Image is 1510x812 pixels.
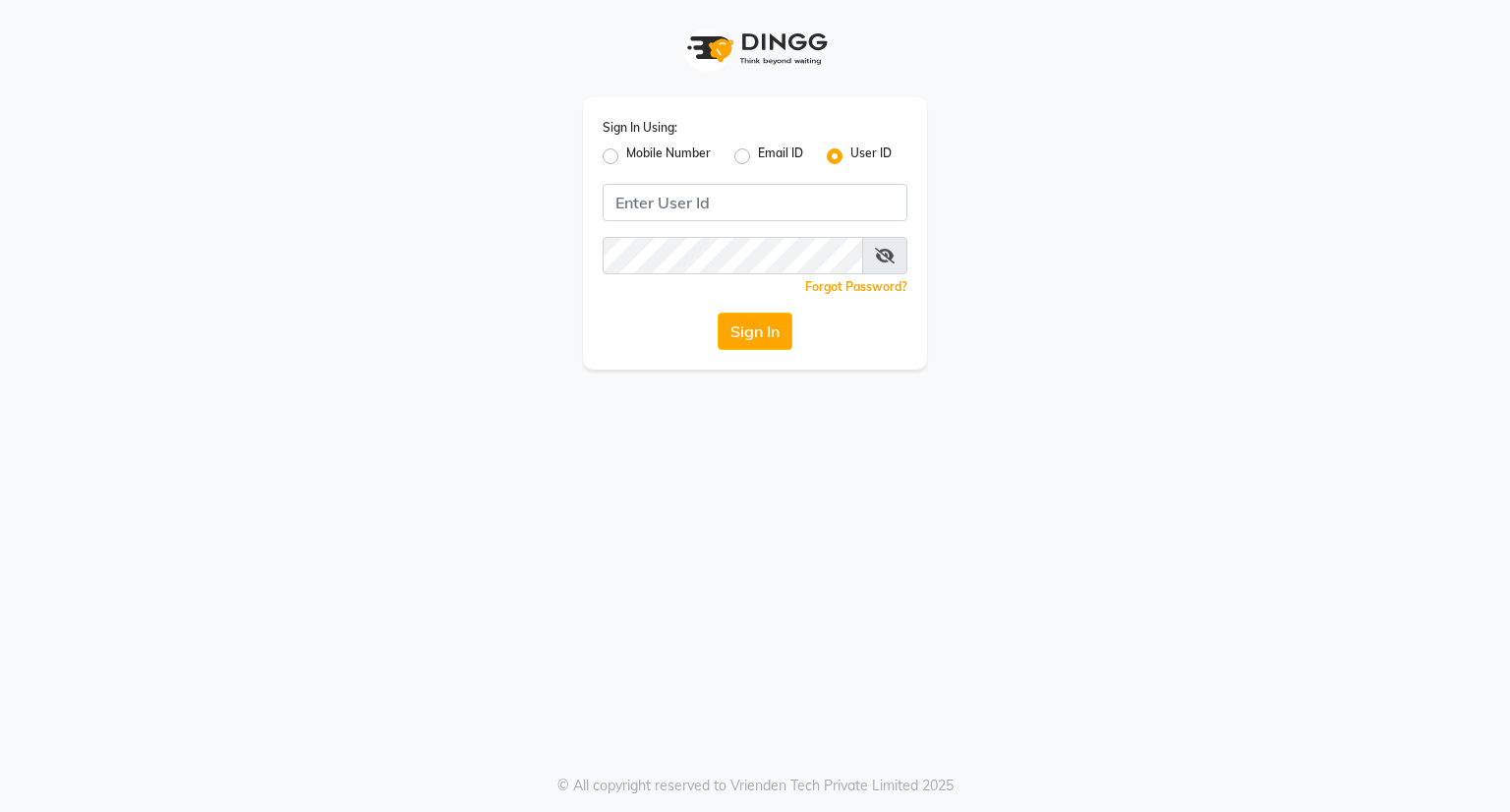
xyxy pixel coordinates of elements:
label: Mobile Number [626,145,711,168]
label: Sign In Using: [603,119,677,137]
img: logo1.svg [676,20,834,78]
label: Email ID [758,145,803,168]
button: Sign In [718,313,792,350]
input: Username [603,237,863,274]
a: Forgot Password? [805,279,907,294]
label: User ID [850,145,892,168]
input: Username [603,184,907,221]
